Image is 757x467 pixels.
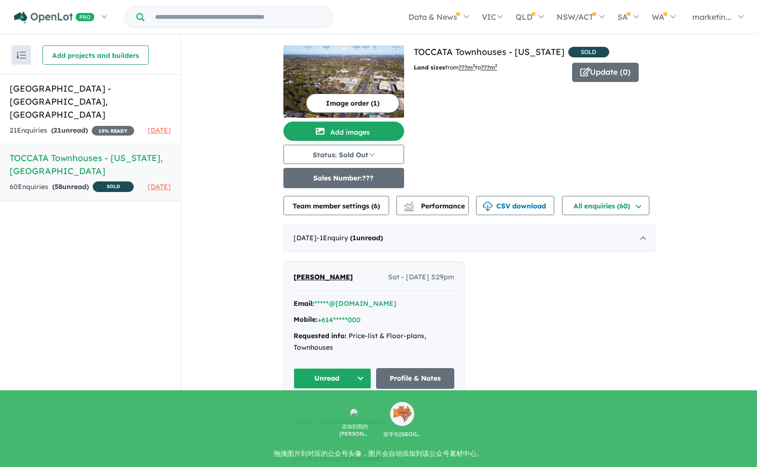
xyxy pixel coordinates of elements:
span: SOLD [568,47,609,57]
strong: ( unread) [51,126,88,135]
u: ??? m [459,64,475,71]
img: line-chart.svg [404,202,413,207]
a: Profile & Notes [376,368,454,389]
div: 21 Enquir ies [10,125,134,137]
img: sort.svg [16,52,26,59]
span: Sat - [DATE] 3:29pm [388,272,454,283]
button: Performance [396,196,469,215]
span: [PERSON_NAME] [294,273,353,281]
strong: ( unread) [52,182,89,191]
span: Performance [406,202,465,210]
p: from [414,63,565,72]
strong: Mobile: [294,315,318,324]
img: bar-chart.svg [404,205,414,211]
span: [DATE] [148,126,171,135]
span: to [475,64,497,71]
h5: TOCCATA Townhouses - [US_STATE] , [GEOGRAPHIC_DATA] [10,151,171,178]
input: Try estate name, suburb, builder or developer [146,7,331,27]
span: 58 [55,182,62,191]
span: 6 [374,202,378,210]
span: [DATE] [148,182,171,191]
u: ???m [481,64,497,71]
img: download icon [483,202,492,211]
sup: 2 [495,63,497,68]
button: All enquiries (60) [562,196,649,215]
a: TOCCATA Townhouses - [US_STATE] [414,46,564,57]
button: Update (0) [572,63,639,82]
button: Add images [283,122,404,141]
b: Land sizes [414,64,445,71]
span: marketin... [692,12,731,22]
div: Price-list & Floor-plans, Townhouses [294,330,454,354]
span: SOLD [93,181,134,192]
div: [DATE] [283,225,655,252]
a: [PERSON_NAME] [294,272,353,283]
button: Add projects and builders [42,45,149,65]
button: Team member settings (6) [283,196,389,215]
h5: [GEOGRAPHIC_DATA] - [GEOGRAPHIC_DATA] , [GEOGRAPHIC_DATA] [10,82,171,121]
sup: 2 [473,63,475,68]
strong: Requested info: [294,331,347,340]
img: Openlot PRO Logo White [14,12,95,24]
button: Status: Sold Out [283,145,404,164]
strong: Email: [294,299,314,308]
span: 1 [352,233,356,242]
span: - 1 Enquir y [317,233,383,242]
button: Image order (1) [306,94,399,113]
strong: ( unread) [350,233,383,242]
span: 21 [54,126,61,135]
span: 15% READY [92,126,134,136]
div: 60 Enquir ies [10,181,134,193]
button: Sales Number:??? [283,168,404,188]
button: CSV download [476,196,554,215]
img: TOCCATA Townhouses - Vermont [283,45,404,118]
button: Unread [294,368,372,389]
